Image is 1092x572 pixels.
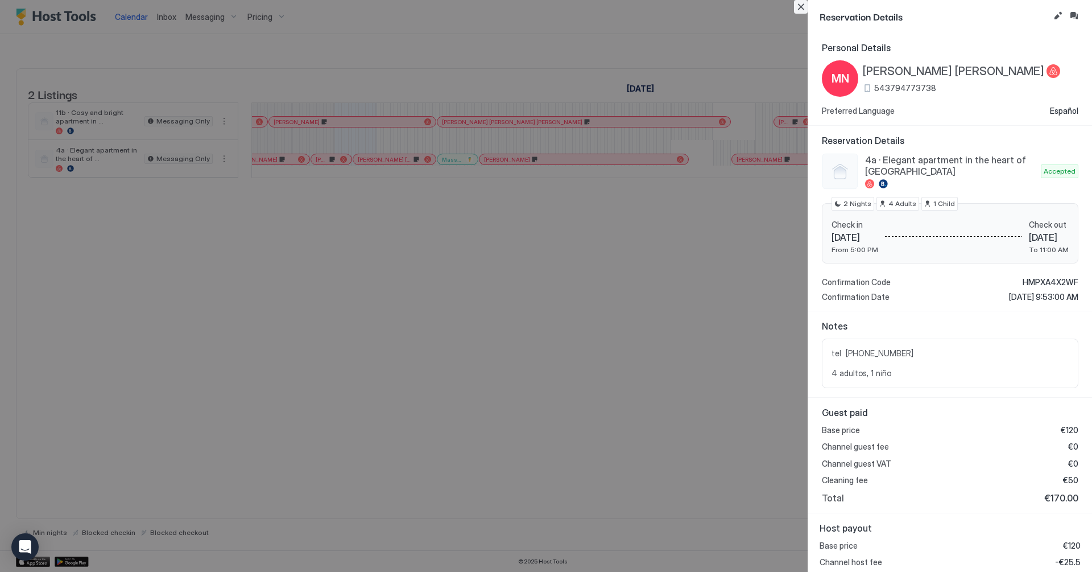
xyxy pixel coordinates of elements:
span: Confirmation Date [822,292,890,302]
span: tel [PHONE_NUMBER] 4 adultos, 1 niño [832,348,1069,378]
span: [DATE] [832,232,878,243]
span: €50 [1063,475,1078,485]
span: Guest paid [822,407,1078,418]
span: 543794773738 [874,83,936,93]
button: Edit reservation [1051,9,1065,23]
span: MN [832,70,849,87]
span: Channel guest VAT [822,459,891,469]
span: Español [1050,106,1078,116]
span: Cleaning fee [822,475,868,485]
span: Preferred Language [822,106,895,116]
span: [DATE] [1029,232,1069,243]
span: Reservation Details [820,9,1049,23]
span: Total [822,492,844,504]
span: Check out [1029,220,1069,230]
div: Open Intercom Messenger [11,533,39,561]
span: HMPXA4X2WF [1023,277,1078,287]
span: Channel guest fee [822,442,889,452]
span: Base price [820,541,858,551]
span: Host payout [820,522,1081,534]
span: Confirmation Code [822,277,891,287]
span: €0 [1068,442,1078,452]
span: Notes [822,320,1078,332]
span: €120 [1063,541,1081,551]
span: 2 Nights [843,199,871,209]
span: Base price [822,425,860,435]
span: [DATE] 9:53:00 AM [1009,292,1078,302]
span: €170.00 [1044,492,1078,504]
button: Inbox [1067,9,1081,23]
span: €0 [1068,459,1078,469]
span: Accepted [1044,166,1076,176]
span: 1 Child [933,199,955,209]
span: Personal Details [822,42,1078,54]
span: -€25.5 [1055,557,1081,567]
span: Check in [832,220,878,230]
span: From 5:00 PM [832,245,878,254]
span: €120 [1061,425,1078,435]
span: [PERSON_NAME] [PERSON_NAME] [863,64,1044,79]
span: To 11:00 AM [1029,245,1069,254]
span: 4a · Elegant apartment in the heart of [GEOGRAPHIC_DATA] [865,154,1036,177]
span: Reservation Details [822,135,1078,146]
span: 4 Adults [888,199,916,209]
span: Channel host fee [820,557,882,567]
